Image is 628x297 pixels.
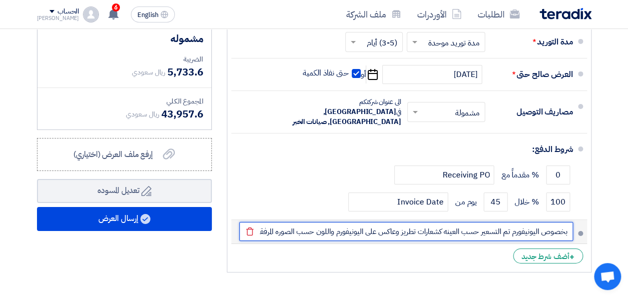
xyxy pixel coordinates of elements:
a: ملف الشركة [338,2,409,26]
div: المجموع الكلي [45,96,203,106]
a: Open chat [594,263,621,290]
span: يوم من [455,197,477,207]
span: 43,957.6 [161,106,203,121]
button: إرسال العرض [37,207,212,231]
img: Teradix logo [540,8,592,19]
input: payment-term-1 [546,165,570,184]
span: % خلال [515,197,539,207]
span: [GEOGRAPHIC_DATA], [GEOGRAPHIC_DATA], صيانات الخبر [292,106,401,127]
span: ريال سعودي [126,109,159,119]
label: حتى نفاذ الكمية [303,68,361,78]
span: إرفع ملف العرض (اختياري) [73,148,153,160]
input: أضف ملاحظاتك و شروطك هنا [239,222,573,241]
div: الى عنوان شركتكم في [291,97,401,127]
span: 5,733.6 [167,64,203,79]
span: 6 [112,3,120,11]
img: profile_test.png [83,6,99,22]
span: + [570,251,575,263]
input: payment-term-2 [484,192,508,211]
div: الحساب [57,7,79,16]
a: الأوردرات [409,2,470,26]
input: payment-term-2 [394,165,494,184]
div: الضريبة [45,54,203,64]
button: English [131,6,175,22]
div: أضف شرط جديد [513,248,583,263]
div: العرض صالح حتى [493,62,573,86]
input: سنة-شهر-يوم [382,65,482,84]
div: مصاريف التوصيل [493,100,573,124]
span: English [137,11,158,18]
div: [PERSON_NAME] [37,15,79,21]
span: ريال سعودي [132,67,165,77]
span: أو [361,69,366,79]
button: تعديل المسوده [37,179,212,203]
div: مدة التوريد [493,30,573,54]
div: شروط الدفع: [247,137,573,161]
a: الطلبات [470,2,528,26]
input: payment-term-2 [348,192,448,211]
input: payment-term-2 [546,192,570,211]
span: % مقدماً مع [501,170,539,180]
span: مشموله [170,31,203,46]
